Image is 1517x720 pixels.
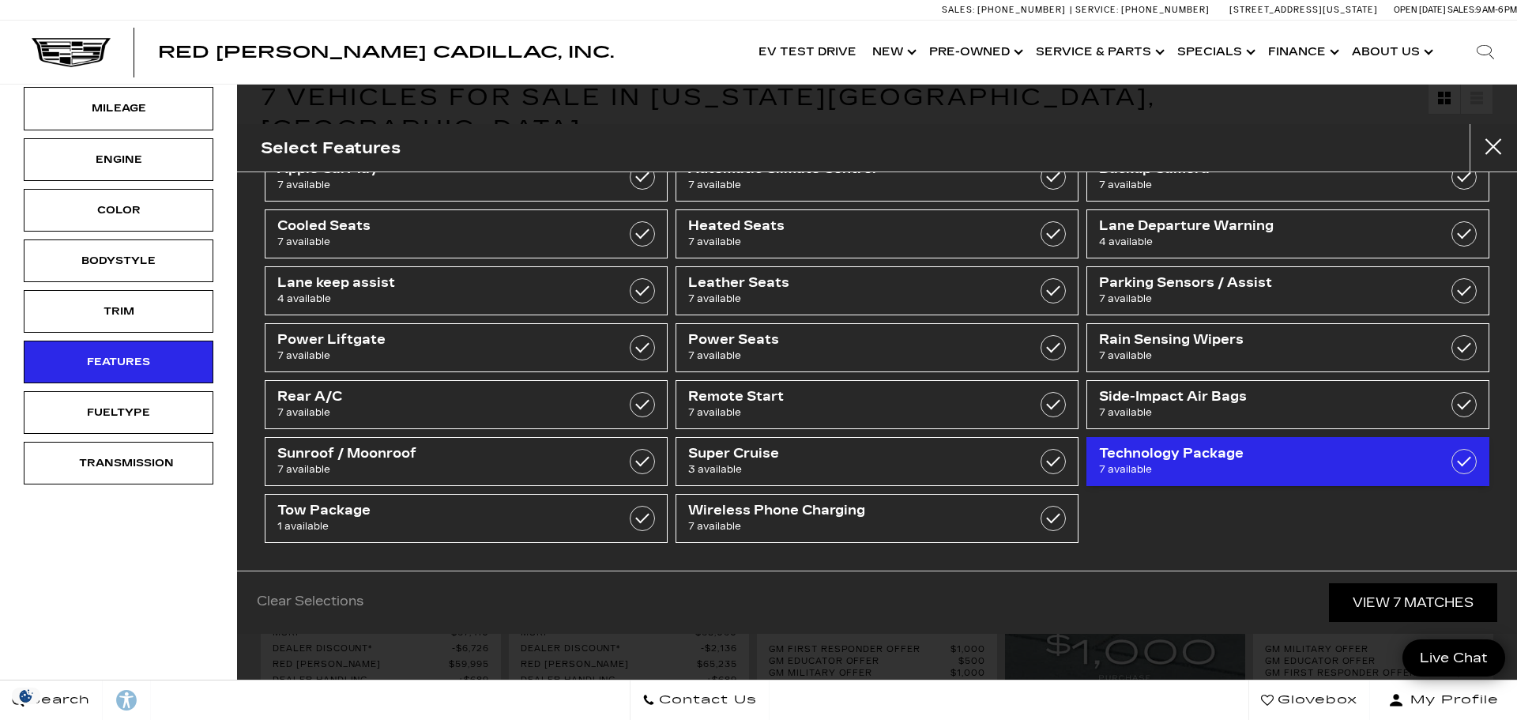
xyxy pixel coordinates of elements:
span: Power Seats [688,332,1009,348]
span: [PHONE_NUMBER] [977,5,1066,15]
a: Live Chat [1402,639,1505,677]
div: FeaturesFeatures [24,341,213,383]
span: 7 available [688,234,1009,250]
a: Power Seats7 available [676,323,1078,372]
span: Search [24,689,90,711]
a: About Us [1344,21,1438,84]
a: Leather Seats7 available [676,266,1078,315]
span: 1 available [277,518,598,534]
a: Heated Seats7 available [676,209,1078,258]
img: Cadillac Dark Logo with Cadillac White Text [32,37,111,67]
span: 4 available [277,291,598,307]
a: Lane Departure Warning4 available [1086,209,1489,258]
span: 7 available [1099,177,1420,193]
span: Wireless Phone Charging [688,503,1009,518]
a: Finance [1260,21,1344,84]
span: Live Chat [1412,649,1496,667]
a: Cooled Seats7 available [265,209,668,258]
span: 7 available [688,291,1009,307]
img: Opt-Out Icon [8,688,44,704]
span: 7 available [688,348,1009,364]
span: Cooled Seats [277,218,598,234]
div: Engine [79,151,158,168]
span: Technology Package [1099,446,1420,462]
div: EngineEngine [24,138,213,181]
span: 7 available [277,234,598,250]
a: Super Cruise3 available [676,437,1078,486]
a: Pre-Owned [921,21,1028,84]
div: Mileage [79,100,158,117]
span: Lane Departure Warning [1099,218,1420,234]
a: Red [PERSON_NAME] Cadillac, Inc. [158,44,614,60]
span: 7 available [1099,405,1420,420]
div: Transmission [79,454,158,472]
a: Parking Sensors / Assist7 available [1086,266,1489,315]
span: Power Liftgate [277,332,598,348]
span: Heated Seats [688,218,1009,234]
div: TrimTrim [24,290,213,333]
a: Lane keep assist4 available [265,266,668,315]
a: Service & Parts [1028,21,1169,84]
a: Side-Impact Air Bags7 available [1086,380,1489,429]
div: TransmissionTransmission [24,442,213,484]
span: 7 available [688,518,1009,534]
a: Backup Camera7 available [1086,153,1489,202]
button: close [1470,124,1517,172]
span: Sales: [1447,5,1476,15]
span: Service: [1075,5,1119,15]
span: 4 available [1099,234,1420,250]
span: 3 available [688,462,1009,477]
span: Sunroof / Moonroof [277,446,598,462]
span: Leather Seats [688,275,1009,291]
a: Tow Package1 available [265,494,668,543]
span: Glovebox [1274,689,1357,711]
span: Rain Sensing Wipers [1099,332,1420,348]
span: 7 available [688,177,1009,193]
div: Fueltype [79,404,158,421]
a: View 7 Matches [1329,583,1497,622]
a: Contact Us [630,680,770,720]
div: Color [79,202,158,219]
span: My Profile [1404,689,1499,711]
span: Remote Start [688,389,1009,405]
div: FueltypeFueltype [24,391,213,434]
div: BodystyleBodystyle [24,239,213,282]
span: Red [PERSON_NAME] Cadillac, Inc. [158,43,614,62]
span: 7 available [1099,348,1420,364]
span: [PHONE_NUMBER] [1121,5,1210,15]
div: Features [79,353,158,371]
div: Trim [79,303,158,320]
a: Automatic Climate Control7 available [676,153,1078,202]
a: Clear Selections [257,594,363,613]
span: 7 available [1099,462,1420,477]
a: Service: [PHONE_NUMBER] [1070,6,1214,14]
div: MileageMileage [24,87,213,130]
a: Glovebox [1248,680,1370,720]
span: Contact Us [655,689,757,711]
span: 7 available [688,405,1009,420]
span: Side-Impact Air Bags [1099,389,1420,405]
a: Wireless Phone Charging7 available [676,494,1078,543]
button: Open user profile menu [1370,680,1517,720]
a: Rear A/C7 available [265,380,668,429]
span: Lane keep assist [277,275,598,291]
a: [STREET_ADDRESS][US_STATE] [1229,5,1378,15]
span: 7 available [277,462,598,477]
a: Sales: [PHONE_NUMBER] [942,6,1070,14]
a: Apple CarPlay7 available [265,153,668,202]
a: Sunroof / Moonroof7 available [265,437,668,486]
a: Specials [1169,21,1260,84]
h2: Select Features [261,135,401,161]
span: Parking Sensors / Assist [1099,275,1420,291]
a: Power Liftgate7 available [265,323,668,372]
a: EV Test Drive [751,21,864,84]
span: 7 available [277,405,598,420]
a: Remote Start7 available [676,380,1078,429]
a: Technology Package7 available [1086,437,1489,486]
span: Sales: [942,5,975,15]
span: 9 AM-6 PM [1476,5,1517,15]
span: 7 available [1099,291,1420,307]
span: Open [DATE] [1394,5,1446,15]
section: Click to Open Cookie Consent Modal [8,688,44,704]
